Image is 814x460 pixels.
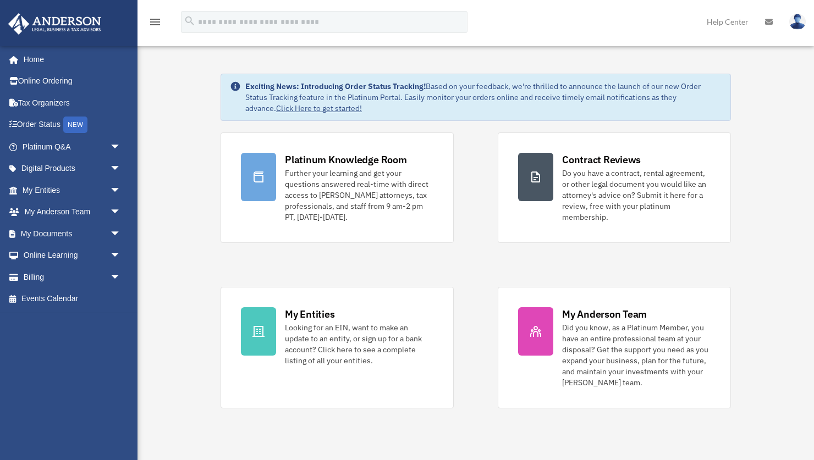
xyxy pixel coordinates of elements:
div: Based on your feedback, we're thrilled to announce the launch of our new Order Status Tracking fe... [245,81,722,114]
div: Looking for an EIN, want to make an update to an entity, or sign up for a bank account? Click her... [285,322,433,366]
div: Contract Reviews [562,153,641,167]
a: Contract Reviews Do you have a contract, rental agreement, or other legal document you would like... [498,132,731,243]
span: arrow_drop_down [110,136,132,158]
span: arrow_drop_down [110,245,132,267]
a: Billingarrow_drop_down [8,266,137,288]
a: Online Ordering [8,70,137,92]
a: My Entitiesarrow_drop_down [8,179,137,201]
span: arrow_drop_down [110,179,132,202]
a: Events Calendar [8,288,137,310]
a: Home [8,48,132,70]
strong: Exciting News: Introducing Order Status Tracking! [245,81,426,91]
img: User Pic [789,14,806,30]
i: search [184,15,196,27]
div: Platinum Knowledge Room [285,153,407,167]
div: NEW [63,117,87,133]
a: Tax Organizers [8,92,137,114]
a: My Anderson Team Did you know, as a Platinum Member, you have an entire professional team at your... [498,287,731,408]
a: Platinum Knowledge Room Further your learning and get your questions answered real-time with dire... [221,132,454,243]
span: arrow_drop_down [110,158,132,180]
a: Order StatusNEW [8,114,137,136]
a: Online Learningarrow_drop_down [8,245,137,267]
a: Digital Productsarrow_drop_down [8,158,137,180]
a: My Documentsarrow_drop_down [8,223,137,245]
div: Do you have a contract, rental agreement, or other legal document you would like an attorney's ad... [562,168,711,223]
img: Anderson Advisors Platinum Portal [5,13,105,35]
div: Did you know, as a Platinum Member, you have an entire professional team at your disposal? Get th... [562,322,711,388]
div: Further your learning and get your questions answered real-time with direct access to [PERSON_NAM... [285,168,433,223]
i: menu [148,15,162,29]
span: arrow_drop_down [110,266,132,289]
a: My Anderson Teamarrow_drop_down [8,201,137,223]
span: arrow_drop_down [110,223,132,245]
div: My Anderson Team [562,307,647,321]
a: menu [148,19,162,29]
a: Platinum Q&Aarrow_drop_down [8,136,137,158]
a: Click Here to get started! [276,103,362,113]
a: My Entities Looking for an EIN, want to make an update to an entity, or sign up for a bank accoun... [221,287,454,408]
span: arrow_drop_down [110,201,132,224]
div: My Entities [285,307,334,321]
